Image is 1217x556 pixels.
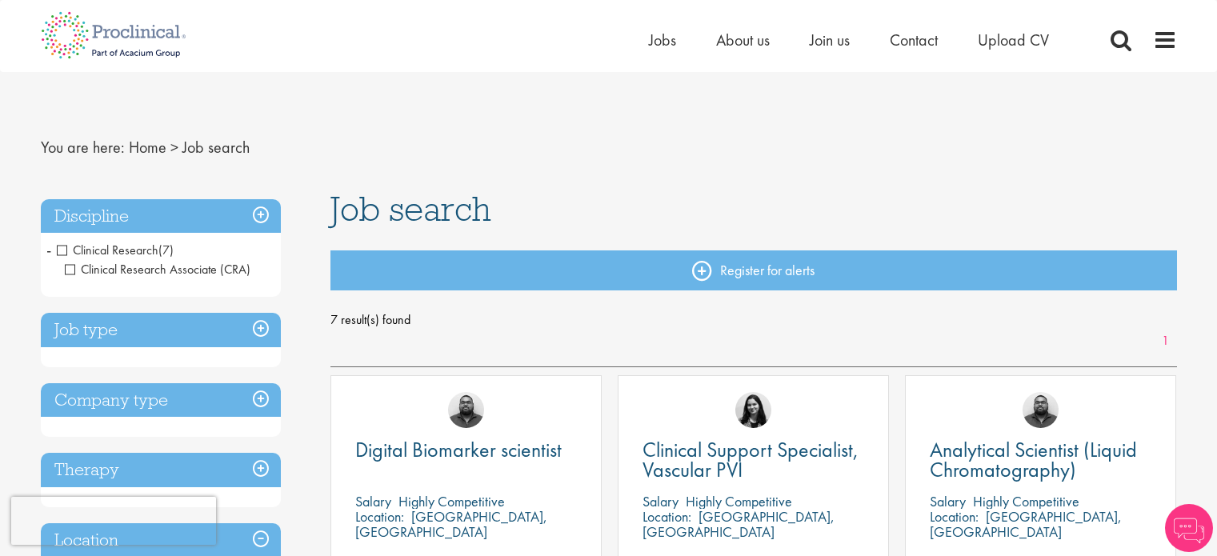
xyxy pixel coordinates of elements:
[330,187,491,230] span: Job search
[643,436,859,483] span: Clinical Support Specialist, Vascular PVI
[11,497,216,545] iframe: reCAPTCHA
[41,313,281,347] h3: Job type
[65,261,250,297] span: Clinical Research Associate (CRA)
[182,137,250,158] span: Job search
[158,242,174,258] span: (7)
[57,242,174,258] span: Clinical Research
[355,507,547,541] p: [GEOGRAPHIC_DATA], [GEOGRAPHIC_DATA]
[930,507,979,526] span: Location:
[398,492,505,510] p: Highly Competitive
[643,440,864,480] a: Clinical Support Specialist, Vascular PVI
[330,308,1177,332] span: 7 result(s) found
[735,392,771,428] img: Indre Stankeviciute
[129,137,166,158] a: breadcrumb link
[643,507,691,526] span: Location:
[930,507,1122,541] p: [GEOGRAPHIC_DATA], [GEOGRAPHIC_DATA]
[930,436,1137,483] span: Analytical Scientist (Liquid Chromatography)
[330,250,1177,290] a: Register for alerts
[686,492,792,510] p: Highly Competitive
[810,30,850,50] a: Join us
[890,30,938,50] a: Contact
[930,440,1151,480] a: Analytical Scientist (Liquid Chromatography)
[46,238,51,262] span: -
[355,440,577,460] a: Digital Biomarker scientist
[978,30,1049,50] a: Upload CV
[1154,332,1177,350] a: 1
[1165,504,1213,552] img: Chatbot
[448,392,484,428] img: Ashley Bennett
[355,436,562,463] span: Digital Biomarker scientist
[355,492,391,510] span: Salary
[170,137,178,158] span: >
[41,137,125,158] span: You are here:
[643,492,679,510] span: Salary
[973,492,1079,510] p: Highly Competitive
[41,453,281,487] h3: Therapy
[649,30,676,50] a: Jobs
[65,280,80,297] span: (1)
[41,383,281,418] h3: Company type
[1023,392,1059,428] img: Ashley Bennett
[41,199,281,234] h3: Discipline
[930,492,966,510] span: Salary
[716,30,770,50] a: About us
[57,242,158,258] span: Clinical Research
[643,507,835,541] p: [GEOGRAPHIC_DATA], [GEOGRAPHIC_DATA]
[355,507,404,526] span: Location:
[65,261,250,278] span: Clinical Research Associate (CRA)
